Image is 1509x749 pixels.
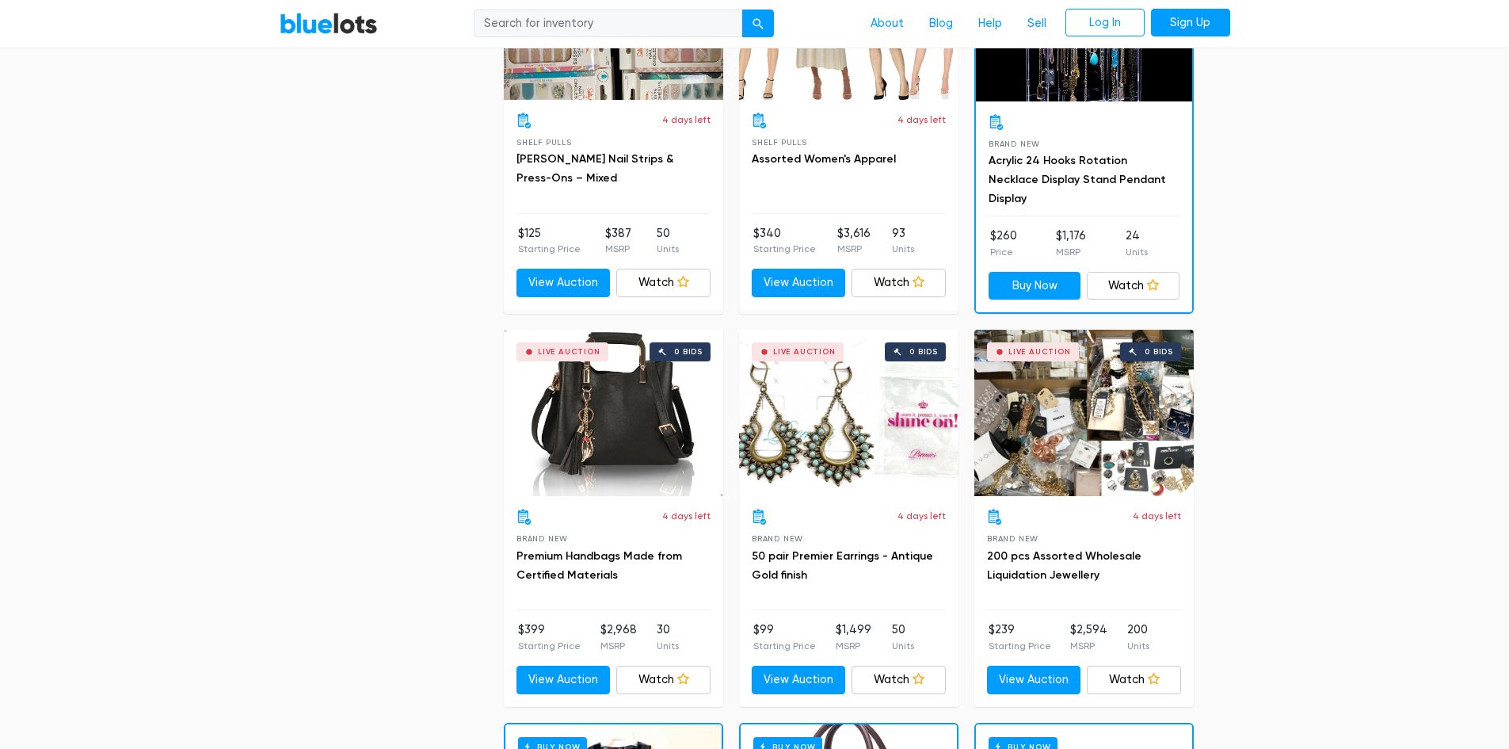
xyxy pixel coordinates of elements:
[518,639,581,653] p: Starting Price
[1127,639,1149,653] p: Units
[538,348,600,356] div: Live Auction
[1127,621,1149,653] li: 200
[892,225,914,257] li: 93
[739,330,958,496] a: Live Auction 0 bids
[518,225,581,257] li: $125
[897,113,946,127] p: 4 days left
[987,666,1081,694] a: View Auction
[516,534,568,543] span: Brand New
[662,113,711,127] p: 4 days left
[753,225,816,257] li: $340
[892,621,914,653] li: 50
[753,621,816,653] li: $99
[1133,509,1181,523] p: 4 days left
[753,242,816,256] p: Starting Price
[1056,245,1086,259] p: MSRP
[990,245,1017,259] p: Price
[600,621,637,653] li: $2,968
[892,639,914,653] p: Units
[1070,621,1107,653] li: $2,594
[518,242,581,256] p: Starting Price
[1126,227,1148,259] li: 24
[852,269,946,297] a: Watch
[837,242,871,256] p: MSRP
[657,225,679,257] li: 50
[752,138,807,147] span: Shelf Pulls
[516,138,572,147] span: Shelf Pulls
[504,330,723,496] a: Live Auction 0 bids
[773,348,836,356] div: Live Auction
[616,269,711,297] a: Watch
[616,666,711,694] a: Watch
[989,139,1040,148] span: Brand New
[1087,666,1181,694] a: Watch
[752,269,846,297] a: View Auction
[897,509,946,523] p: 4 days left
[989,639,1051,653] p: Starting Price
[989,154,1166,205] a: Acrylic 24 Hooks Rotation Necklace Display Stand Pendant Display
[674,348,703,356] div: 0 bids
[516,549,682,582] a: Premium Handbags Made from Certified Materials
[752,152,896,166] a: Assorted Women's Apparel
[280,12,378,35] a: BlueLots
[989,621,1051,653] li: $239
[516,152,673,185] a: [PERSON_NAME] Nail Strips & Press-Ons – Mixed
[752,549,933,582] a: 50 pair Premier Earrings - Antique Gold finish
[1087,272,1179,300] a: Watch
[753,639,816,653] p: Starting Price
[1008,348,1071,356] div: Live Auction
[657,639,679,653] p: Units
[836,621,871,653] li: $1,499
[909,348,938,356] div: 0 bids
[858,9,916,39] a: About
[752,534,803,543] span: Brand New
[1145,348,1173,356] div: 0 bids
[852,666,946,694] a: Watch
[605,242,631,256] p: MSRP
[990,227,1017,259] li: $260
[837,225,871,257] li: $3,616
[1126,245,1148,259] p: Units
[989,272,1081,300] a: Buy Now
[516,269,611,297] a: View Auction
[662,509,711,523] p: 4 days left
[600,639,637,653] p: MSRP
[657,621,679,653] li: 30
[974,330,1194,496] a: Live Auction 0 bids
[1151,9,1230,37] a: Sign Up
[752,666,846,694] a: View Auction
[516,666,611,694] a: View Auction
[1065,9,1145,37] a: Log In
[657,242,679,256] p: Units
[518,621,581,653] li: $399
[1056,227,1086,259] li: $1,176
[836,639,871,653] p: MSRP
[605,225,631,257] li: $387
[892,242,914,256] p: Units
[474,10,743,38] input: Search for inventory
[916,9,966,39] a: Blog
[987,534,1038,543] span: Brand New
[987,549,1141,582] a: 200 pcs Assorted Wholesale Liquidation Jewellery
[1070,639,1107,653] p: MSRP
[1015,9,1059,39] a: Sell
[966,9,1015,39] a: Help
